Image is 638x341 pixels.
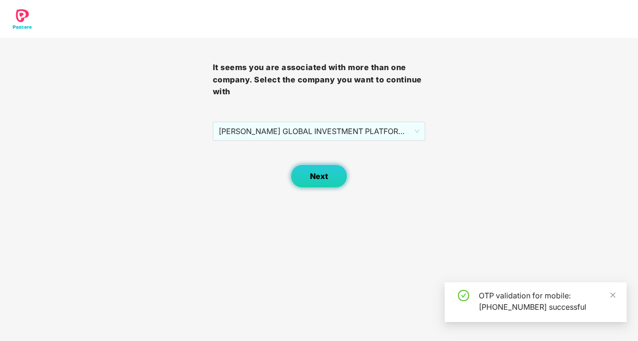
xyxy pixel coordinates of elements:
span: Next [310,172,328,181]
div: OTP validation for mobile: [PHONE_NUMBER] successful [479,290,615,313]
span: [PERSON_NAME] GLOBAL INVESTMENT PLATFORM PRIVATE LIMITED - 10 - ADMIN [219,122,420,140]
h3: It seems you are associated with more than one company. Select the company you want to continue with [213,62,426,98]
span: close [610,292,616,298]
span: check-circle [458,290,469,301]
button: Next [291,164,347,188]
